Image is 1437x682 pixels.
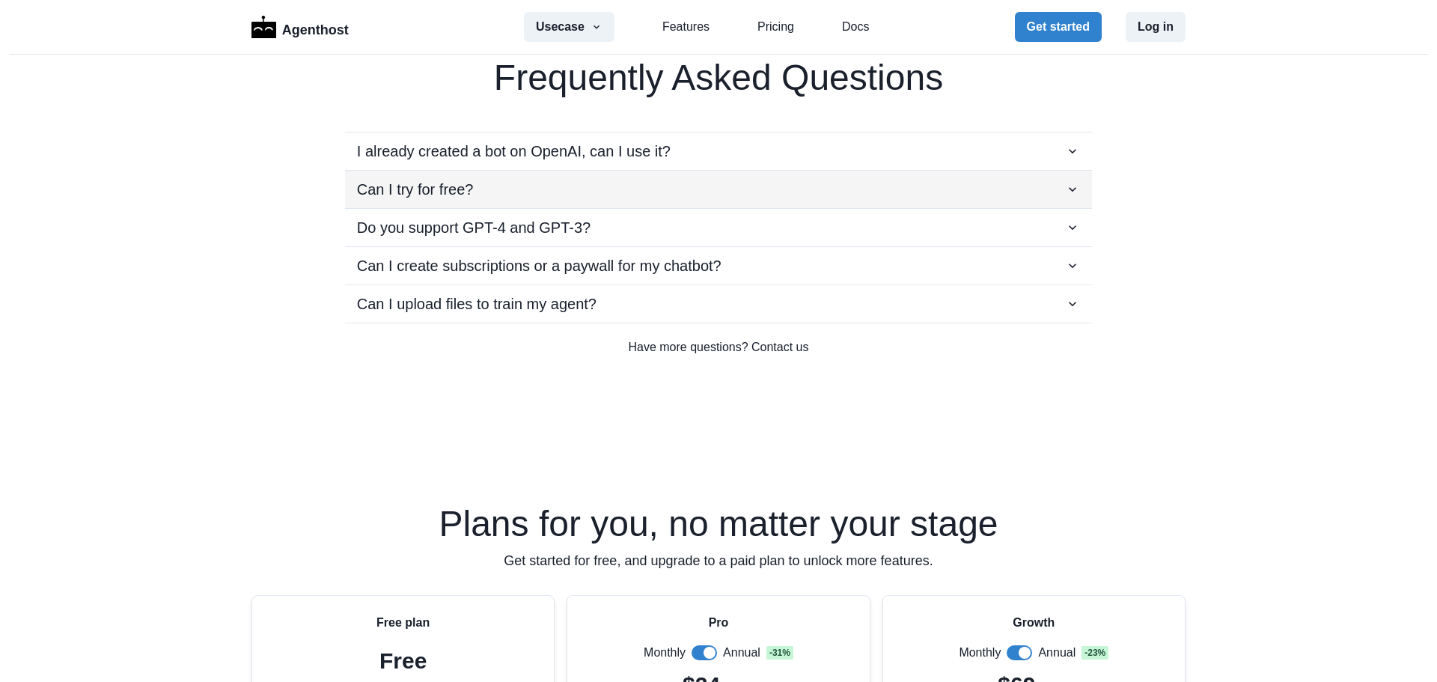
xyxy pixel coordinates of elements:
[251,551,1186,571] p: Get started for free, and upgrade to a paid plan to unlock more features.
[379,644,427,678] p: Free
[357,255,721,277] p: Can I create subscriptions or a paywall for my chatbot?
[524,12,614,42] button: Usecase
[251,506,1186,542] h2: Plans for you, no matter your stage
[345,209,1092,246] button: Do you support GPT-4 and GPT-3?
[251,14,349,40] a: LogoAgenthost
[1013,614,1055,632] p: Growth
[345,171,1092,208] button: Can I try for free?
[842,18,869,36] a: Docs
[357,293,597,315] p: Can I upload files to train my agent?
[1038,644,1076,662] p: Annual
[709,614,729,632] p: Pro
[959,644,1001,662] p: Monthly
[251,338,1186,356] a: Have more questions? Contact us
[766,646,793,660] span: - 31 %
[251,16,276,38] img: Logo
[376,614,430,632] p: Free plan
[357,178,474,201] p: Can I try for free?
[282,14,349,40] p: Agenthost
[345,247,1092,284] button: Can I create subscriptions or a paywall for my chatbot?
[357,216,591,239] p: Do you support GPT-4 and GPT-3?
[1015,12,1102,42] button: Get started
[757,18,794,36] a: Pricing
[1126,12,1186,42] button: Log in
[357,140,671,162] p: I already created a bot on OpenAI, can I use it?
[662,18,710,36] a: Features
[723,644,760,662] p: Annual
[644,644,686,662] p: Monthly
[251,60,1186,96] h2: Frequently Asked Questions
[1081,646,1108,660] span: - 23 %
[345,133,1092,170] button: I already created a bot on OpenAI, can I use it?
[345,285,1092,323] button: Can I upload files to train my agent?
